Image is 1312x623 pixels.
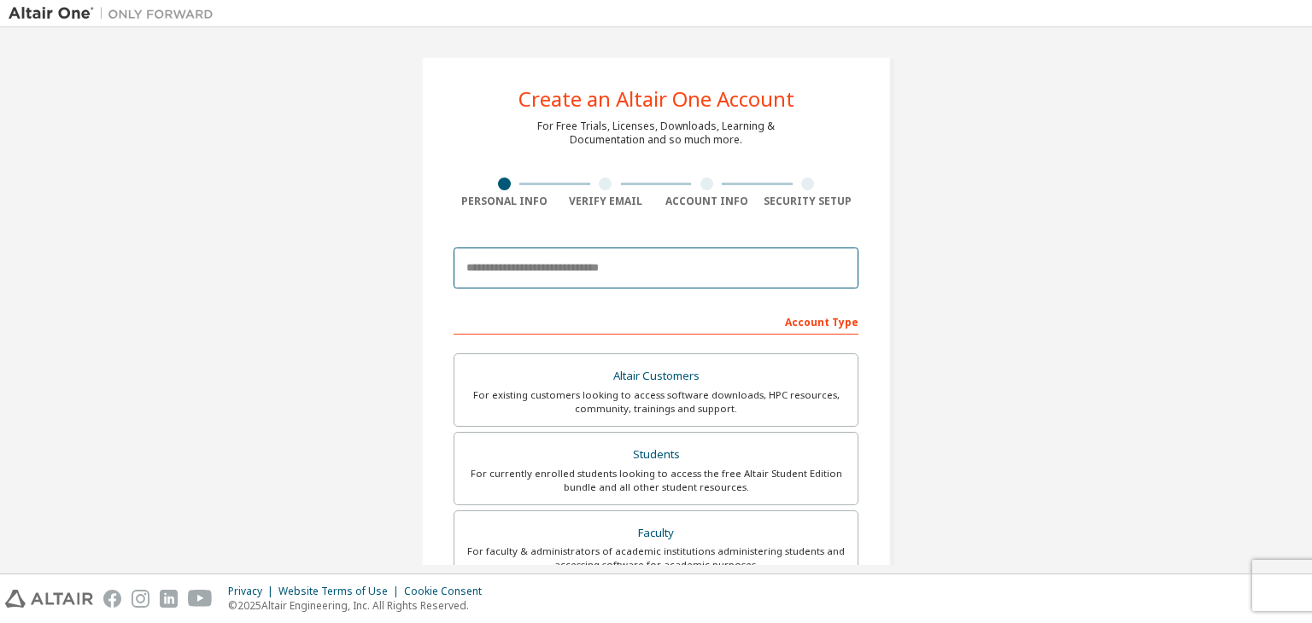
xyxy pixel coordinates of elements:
[454,195,555,208] div: Personal Info
[228,598,492,613] p: © 2025 Altair Engineering, Inc. All Rights Reserved.
[5,590,93,608] img: altair_logo.svg
[465,467,847,494] div: For currently enrolled students looking to access the free Altair Student Edition bundle and all ...
[188,590,213,608] img: youtube.svg
[9,5,222,22] img: Altair One
[537,119,775,147] div: For Free Trials, Licenses, Downloads, Learning & Documentation and so much more.
[465,388,847,416] div: For existing customers looking to access software downloads, HPC resources, community, trainings ...
[160,590,178,608] img: linkedin.svg
[656,195,758,208] div: Account Info
[465,521,847,545] div: Faculty
[758,195,859,208] div: Security Setup
[278,585,404,598] div: Website Terms of Use
[465,544,847,572] div: For faculty & administrators of academic institutions administering students and accessing softwa...
[103,590,121,608] img: facebook.svg
[465,443,847,467] div: Students
[454,307,858,335] div: Account Type
[132,590,149,608] img: instagram.svg
[518,89,794,109] div: Create an Altair One Account
[404,585,492,598] div: Cookie Consent
[228,585,278,598] div: Privacy
[465,364,847,388] div: Altair Customers
[555,195,657,208] div: Verify Email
